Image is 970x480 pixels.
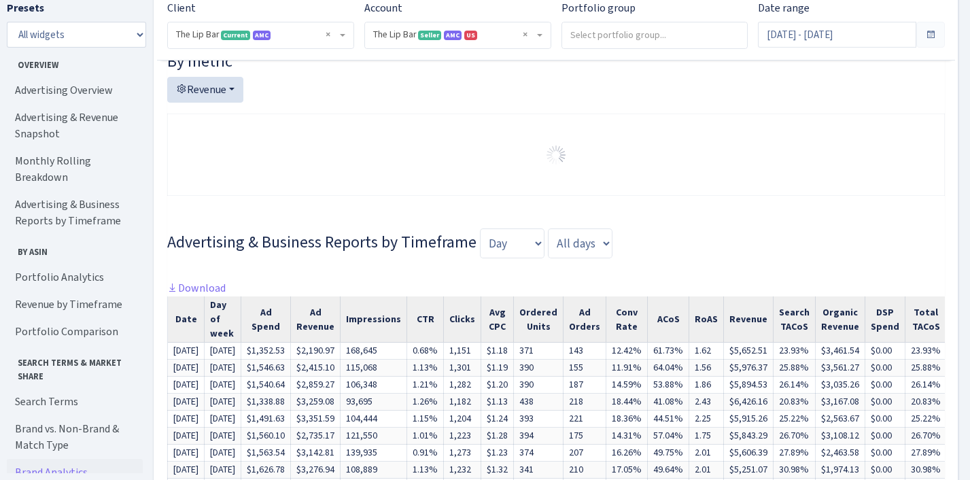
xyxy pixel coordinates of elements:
th: Ordered Units [514,296,564,343]
td: $2,463.58 [816,445,865,462]
td: 374 [514,445,564,462]
td: [DATE] [205,428,241,445]
td: 25.88% [905,360,947,377]
td: $5,843.29 [724,428,774,445]
td: $0.00 [865,377,905,394]
td: $2,735.17 [291,428,341,445]
th: CTR [407,296,444,343]
th: Total TACoS [905,296,947,343]
td: $1,546.63 [241,360,291,377]
th: Revenue [724,296,774,343]
td: 18.44% [606,394,648,411]
td: 1,151 [444,343,481,360]
td: 27.89% [774,445,816,462]
td: 30.98% [774,462,816,479]
td: [DATE] [168,343,205,360]
td: 44.51% [648,411,689,428]
td: $0.00 [865,343,905,360]
h3: Widget #6 [167,228,612,258]
td: 1.26% [407,394,444,411]
td: $1,338.88 [241,394,291,411]
td: 1.56 [689,360,724,377]
td: 64.04% [648,360,689,377]
td: 207 [564,445,606,462]
td: 394 [514,428,564,445]
td: [DATE] [168,445,205,462]
td: 106,348 [341,377,407,394]
td: [DATE] [205,377,241,394]
td: 11.91% [606,360,648,377]
span: AMC [444,31,462,40]
td: $1,560.10 [241,428,291,445]
td: 175 [564,428,606,445]
td: 218 [564,394,606,411]
th: Impressions [341,296,407,343]
a: Advertising & Revenue Snapshot [7,104,143,148]
td: 108,889 [341,462,407,479]
td: 187 [564,377,606,394]
a: Search Terms [7,388,143,415]
td: 14.59% [606,377,648,394]
td: 1.21% [407,377,444,394]
td: 1.01% [407,428,444,445]
td: $0.00 [865,394,905,411]
td: $1.18 [481,343,514,360]
td: $1,563.54 [241,445,291,462]
span: The Lip Bar <span class="badge badge-success">Current</span><span class="badge badge-primary" dat... [168,22,353,48]
td: $0.00 [865,445,905,462]
td: 27.89% [905,445,947,462]
td: $3,276.94 [291,462,341,479]
td: $3,351.59 [291,411,341,428]
td: $1.20 [481,377,514,394]
td: $3,035.26 [816,377,865,394]
td: 1,232 [444,462,481,479]
td: 12.42% [606,343,648,360]
td: $1,352.53 [241,343,291,360]
th: Clicks [444,296,481,343]
span: Overview [7,53,142,71]
th: DSP Spend [865,296,905,343]
span: Advertising & Business Reports by Timeframe [167,231,477,253]
td: 53.88% [648,377,689,394]
td: 115,068 [341,360,407,377]
td: $2,563.67 [816,411,865,428]
span: Remove all items [523,28,527,41]
td: [DATE] [168,411,205,428]
td: 393 [514,411,564,428]
a: Portfolio Analytics [7,264,143,291]
th: Ad Revenue [291,296,341,343]
td: 155 [564,360,606,377]
td: [DATE] [205,360,241,377]
td: 2.01 [689,445,724,462]
td: 1,301 [444,360,481,377]
td: 20.83% [774,394,816,411]
a: Revenue by Timeframe [7,291,143,318]
td: $0.00 [865,360,905,377]
td: $1.13 [481,394,514,411]
td: 30.98% [905,462,947,479]
th: RoAS [689,296,724,343]
td: 61.73% [648,343,689,360]
td: 1.86 [689,377,724,394]
td: 390 [514,377,564,394]
a: Portfolio Comparison [7,318,143,345]
td: 1,182 [444,394,481,411]
td: [DATE] [205,445,241,462]
th: Conv Rate [606,296,648,343]
td: $3,167.08 [816,394,865,411]
td: 1.13% [407,462,444,479]
td: 1,273 [444,445,481,462]
span: Seller [418,31,441,40]
td: 221 [564,411,606,428]
th: Ad Spend [241,296,291,343]
td: 2.43 [689,394,724,411]
td: 1.13% [407,360,444,377]
td: 121,550 [341,428,407,445]
a: Advertising & Business Reports by Timeframe [7,191,143,235]
td: 1.75 [689,428,724,445]
td: 20.83% [905,394,947,411]
td: $1,540.64 [241,377,291,394]
td: $2,859.27 [291,377,341,394]
td: 390 [514,360,564,377]
td: 168,645 [341,343,407,360]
